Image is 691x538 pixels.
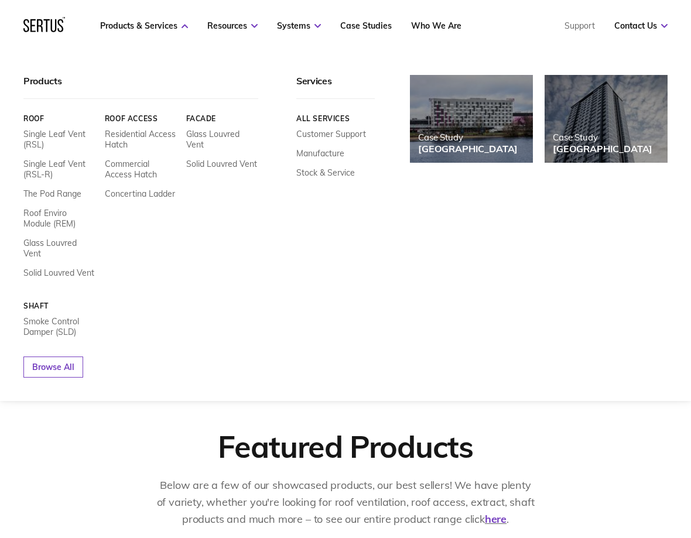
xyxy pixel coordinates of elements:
[105,114,177,123] a: Roof Access
[418,132,518,143] div: Case Study
[553,132,652,143] div: Case Study
[614,20,668,31] a: Contact Us
[186,129,259,150] a: Glass Louvred Vent
[545,75,668,163] a: Case Study[GEOGRAPHIC_DATA]
[23,238,96,259] a: Glass Louvred Vent
[23,129,96,150] a: Single Leaf Vent (RSL)
[100,20,188,31] a: Products & Services
[218,427,473,465] div: Featured Products
[23,316,96,337] a: Smoke Control Damper (SLD)
[23,208,96,229] a: Roof Enviro Module (REM)
[105,189,175,199] a: Concertina Ladder
[23,357,83,378] a: Browse All
[411,20,461,31] a: Who We Are
[23,301,96,310] a: Shaft
[340,20,392,31] a: Case Studies
[553,143,652,155] div: [GEOGRAPHIC_DATA]
[23,114,96,123] a: Roof
[23,268,94,278] a: Solid Louvred Vent
[105,159,177,180] a: Commercial Access Hatch
[105,129,177,150] a: Residential Access Hatch
[296,114,375,123] a: All services
[296,75,375,99] div: Services
[480,402,691,538] iframe: Chat Widget
[277,20,321,31] a: Systems
[296,167,355,178] a: Stock & Service
[155,477,536,527] p: Below are a few of our showcased products, our best sellers! We have plenty of variety, whether y...
[23,75,258,99] div: Products
[186,114,259,123] a: Facade
[410,75,533,163] a: Case Study[GEOGRAPHIC_DATA]
[296,148,344,159] a: Manufacture
[23,159,96,180] a: Single Leaf Vent (RSL-R)
[565,20,595,31] a: Support
[23,189,81,199] a: The Pod Range
[186,159,257,169] a: Solid Louvred Vent
[296,129,366,139] a: Customer Support
[418,143,518,155] div: [GEOGRAPHIC_DATA]
[207,20,258,31] a: Resources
